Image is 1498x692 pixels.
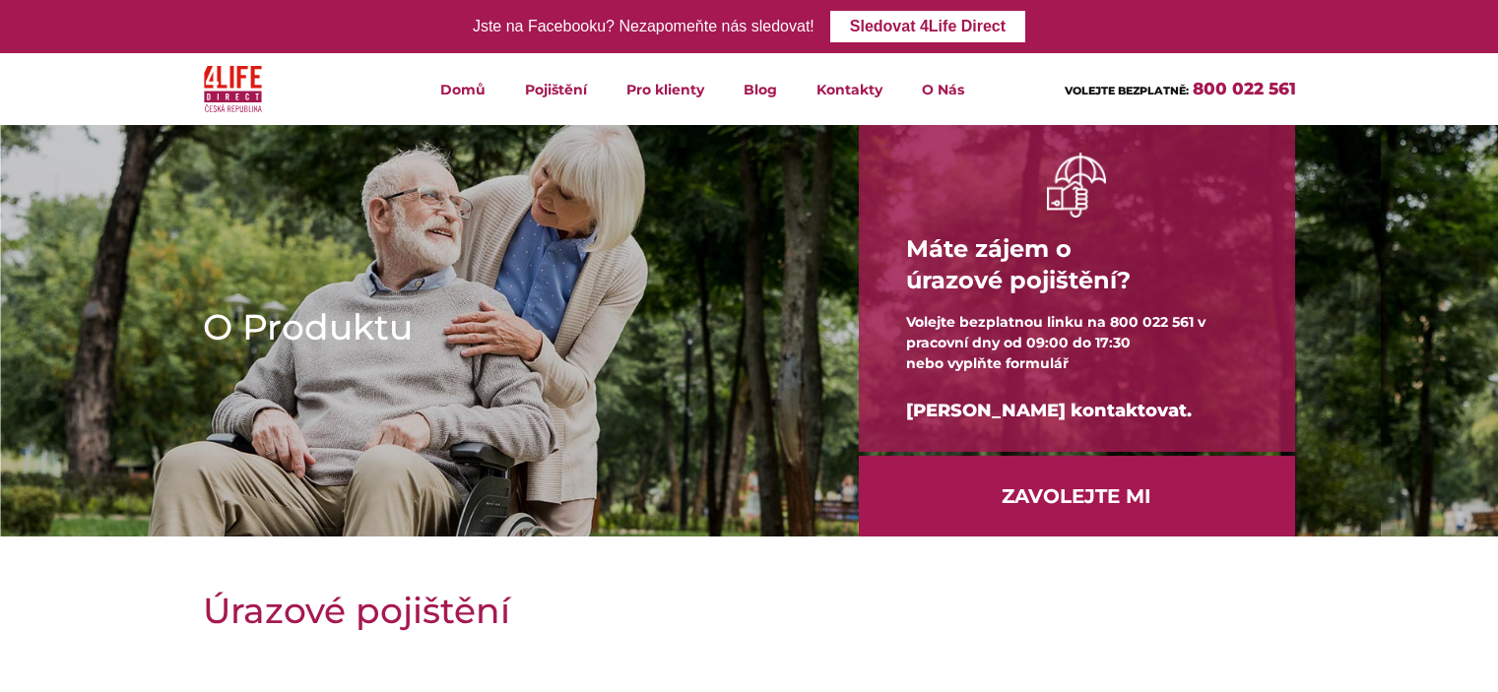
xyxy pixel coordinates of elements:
div: Jste na Facebooku? Nezapomeňte nás sledovat! [473,13,814,41]
span: VOLEJTE BEZPLATNĚ: [1065,84,1189,97]
a: Domů [421,53,505,125]
a: Zavolejte mi [859,456,1295,536]
a: Sledovat 4Life Direct [830,11,1025,42]
div: [PERSON_NAME] kontaktovat. [906,374,1248,448]
img: 4Life Direct Česká republika logo [204,61,263,117]
a: Blog [724,53,797,125]
h1: O Produktu [203,302,796,351]
a: 800 022 561 [1193,79,1296,98]
h1: Úrazové pojištění [203,586,1296,635]
img: ruka držící deštník bilá ikona [1047,153,1106,217]
a: Kontakty [797,53,902,125]
span: Volejte bezplatnou linku na 800 022 561 v pracovní dny od 09:00 do 17:30 nebo vyplňte formulář [906,313,1205,372]
h4: Máte zájem o úrazové pojištění? [906,218,1248,312]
